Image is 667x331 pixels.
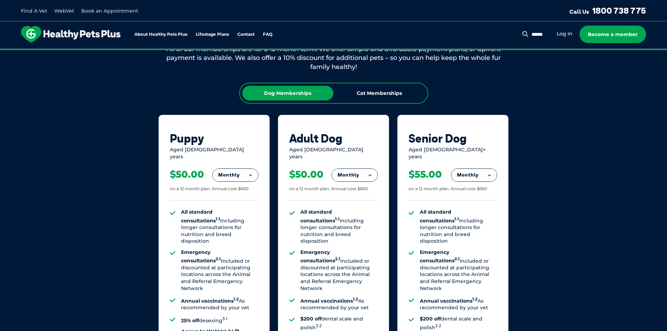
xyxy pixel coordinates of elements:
a: Log in [557,30,572,37]
div: Aged [DEMOGRAPHIC_DATA]+ years [409,146,497,160]
li: dental scale and polish [300,316,378,331]
button: Monthly [213,169,258,181]
div: Cat Memberships [334,86,425,101]
a: WebVet [54,8,74,14]
a: FAQ [263,32,272,37]
li: As recommended by your vet [181,296,258,311]
a: Book an Appointment [81,8,138,14]
button: Monthly [451,169,497,181]
div: Puppy [170,132,258,145]
sup: 2.1 [216,257,221,262]
strong: Emergency consultations [420,249,460,264]
strong: $200 off [420,316,441,322]
li: Included or discounted at participating locations across the Animal and Referral Emergency Network [300,249,378,292]
strong: Annual vaccinations [420,298,478,304]
strong: All standard consultations [181,209,220,223]
button: Search [521,30,530,37]
li: Including longer consultations for nutrition and breed disposition [300,209,378,245]
div: Dog Memberships [242,86,333,101]
li: As recommended by your vet [420,296,497,311]
div: Senior Dog [409,132,497,145]
div: Adult Dog [289,132,378,145]
a: Become a member [579,26,646,43]
sup: 3.2 [435,323,441,328]
div: All of our memberships are for a 12 month term. We offer simple and affordable payment plans, or ... [159,45,509,71]
span: Call Us [569,8,589,15]
span: Proactive, preventative wellness program designed to keep your pet healthier and happier for longer [203,49,464,55]
button: Monthly [332,169,377,181]
sup: 2.1 [454,257,460,262]
sup: 1.1 [335,216,340,221]
a: Call Us1800 738 775 [569,5,646,16]
sup: 1.2 [472,297,478,302]
li: Including longer consultations for nutrition and breed disposition [181,209,258,245]
li: As recommended by your vet [300,296,378,311]
img: hpp-logo [21,26,120,43]
strong: Emergency consultations [181,249,221,264]
sup: 2.1 [335,257,340,262]
sup: 1.2 [353,297,358,302]
strong: Annual vaccinations [300,298,358,304]
div: $50.00 [170,168,204,180]
div: $55.00 [409,168,442,180]
div: Aged [DEMOGRAPHIC_DATA] years [289,146,378,160]
div: Aged [DEMOGRAPHIC_DATA] years [170,146,258,160]
li: Included or discounted at participating locations across the Animal and Referral Emergency Network [181,249,258,292]
strong: $200 off [300,316,321,322]
div: $50.00 [289,168,324,180]
a: Contact [237,32,255,37]
strong: Emergency consultations [300,249,340,264]
sup: 1.1 [454,216,459,221]
li: Including longer consultations for nutrition and breed disposition [420,209,497,245]
sup: 3.1 [222,316,227,321]
div: on a 12 month plan. Annual cost $600 [289,186,368,192]
a: Lifestage Plans [196,32,229,37]
strong: All standard consultations [300,209,340,223]
strong: Annual vaccinations [181,298,239,304]
div: on a 12 month plan. Annual cost $600 [170,186,249,192]
li: Included or discounted at participating locations across the Animal and Referral Emergency Network [420,249,497,292]
li: desexing [181,316,258,324]
strong: All standard consultations [420,209,459,223]
sup: 1.2 [234,297,239,302]
sup: 3.2 [316,323,322,328]
strong: 25% off [181,317,199,324]
a: Find A Vet [21,8,47,14]
a: About Healthy Pets Plus [134,32,187,37]
sup: 1.1 [216,216,220,221]
li: dental scale and polish [420,316,497,331]
div: on a 12 month plan. Annual cost $660 [409,186,487,192]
